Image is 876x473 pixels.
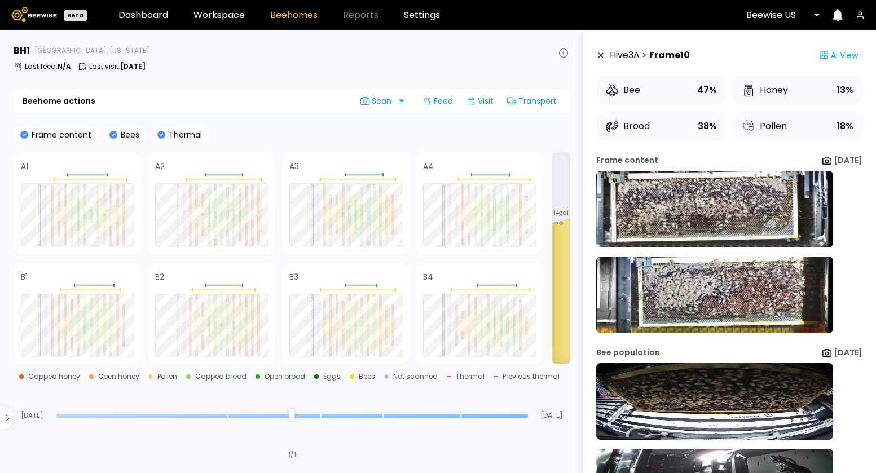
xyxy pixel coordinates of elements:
div: Pollen [742,120,787,133]
p: Last visit : [89,63,146,70]
div: 1 / 1 [288,449,296,459]
div: Capped honey [28,373,80,380]
h4: B4 [423,273,433,281]
div: Pollen [157,373,177,380]
div: Thermal [456,373,485,380]
h3: BH 1 [14,46,30,55]
span: Scan [360,96,395,105]
img: 20250722_133553-a-1934.47-front-10236-AHANYCCA.jpg [596,171,833,247]
a: Beehomes [270,11,318,20]
div: Open honey [98,373,139,380]
p: Thermal [165,131,202,139]
p: Last feed : [25,63,71,70]
div: Open brood [265,373,305,380]
div: 18% [837,118,853,134]
a: Dashboard [118,11,168,20]
p: Frame content [28,131,91,139]
div: 47% [697,82,717,98]
span: 14 gal [554,210,569,216]
a: Workspace [193,11,245,20]
div: Bee population [596,347,660,359]
div: 38% [698,118,717,134]
span: [DATE] [532,412,570,419]
div: Feed [418,92,457,110]
span: [DATE] [14,412,51,419]
img: 20250722_133553-a-1934.47-back-10236-AHANYCCA.jpg [596,257,833,333]
div: Eggs [323,373,341,380]
div: Honey [742,83,788,97]
div: Bees [359,373,375,380]
div: Bee [605,83,640,97]
b: Beehome actions [23,97,95,105]
div: Hive 3 A > [610,44,690,67]
img: 20250722_132628_0300-a-1934-front-10236-AHANYCCA.jpg [596,363,833,440]
div: Frame content [596,154,658,166]
b: N/A [58,61,71,71]
div: AI View [815,44,862,67]
h4: B1 [21,273,28,281]
h4: A2 [155,162,165,170]
div: Beta [64,10,87,21]
span: Reports [343,11,378,20]
a: Settings [404,11,440,20]
h4: A1 [21,162,28,170]
h4: A4 [423,162,434,170]
b: [DATE] [120,61,146,71]
b: [DATE] [834,347,862,358]
strong: Frame 10 [649,48,690,62]
div: Previous thermal [503,373,560,380]
div: Transport [503,92,561,110]
div: Brood [605,120,650,133]
p: Bees [117,131,139,139]
span: [GEOGRAPHIC_DATA], [US_STATE] [34,47,149,54]
div: Visit [462,92,498,110]
div: 13% [837,82,853,98]
div: Capped brood [195,373,246,380]
h4: B3 [289,273,298,281]
h4: A3 [289,162,299,170]
img: Beewise logo [11,7,57,22]
div: Not scanned [393,373,438,380]
b: [DATE] [834,154,862,166]
h4: B2 [155,273,164,281]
